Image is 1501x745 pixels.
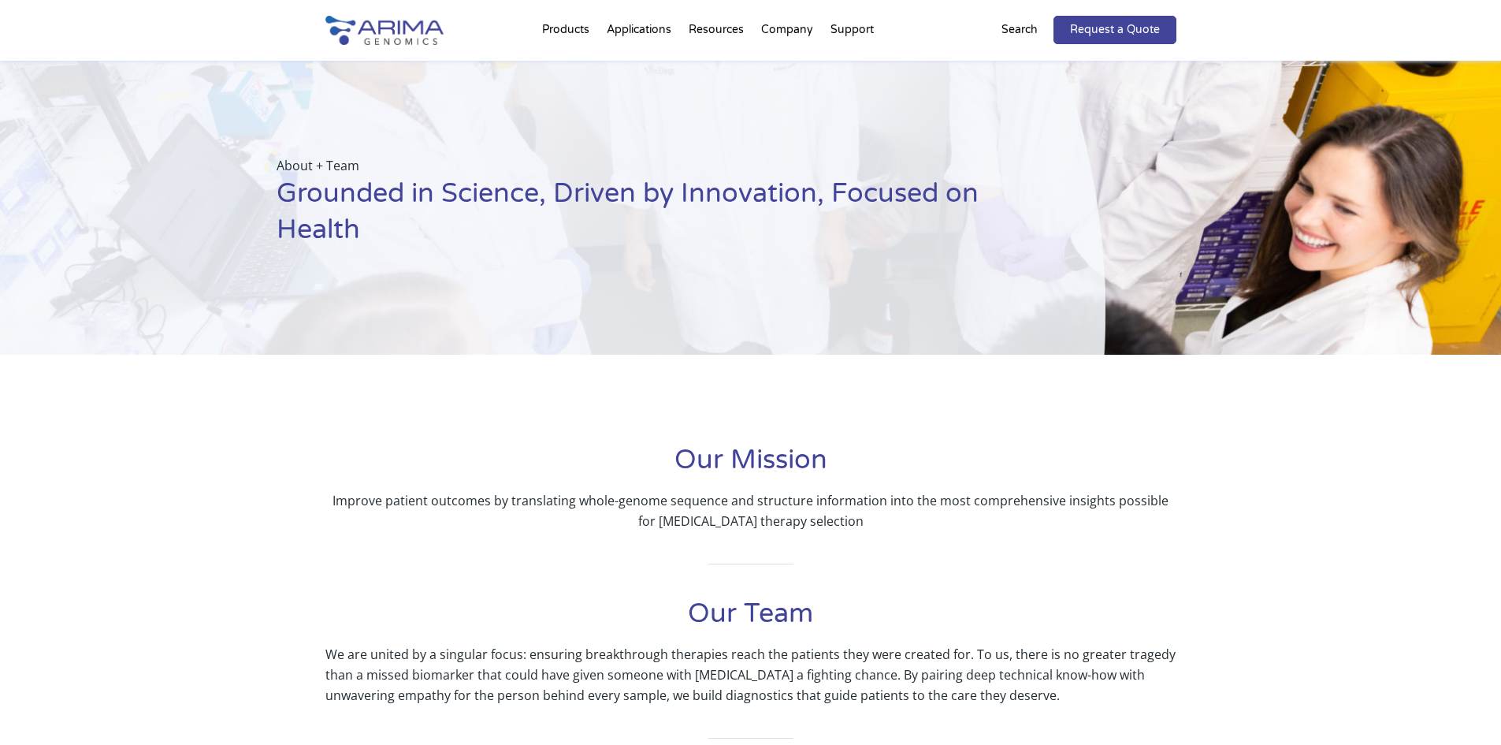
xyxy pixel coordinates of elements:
a: Request a Quote [1053,16,1176,44]
p: Improve patient outcomes by translating whole-genome sequence and structure information into the ... [325,490,1176,531]
h1: Grounded in Science, Driven by Innovation, Focused on Health [277,176,1027,260]
p: About + Team [277,155,1027,176]
img: Arima-Genomics-logo [325,16,444,45]
h1: Our Team [325,596,1176,644]
p: We are united by a singular focus: ensuring breakthrough therapies reach the patients they were c... [325,644,1176,706]
h1: Our Mission [325,442,1176,490]
p: Search [1001,20,1038,40]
